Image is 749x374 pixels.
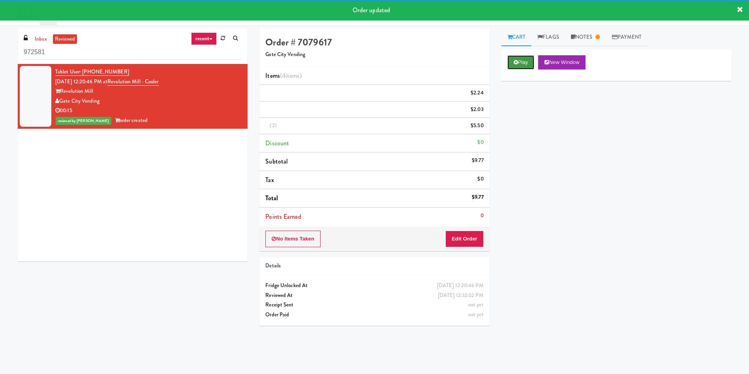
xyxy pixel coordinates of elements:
[55,96,242,106] div: Gate City Vending
[265,231,321,247] button: No Items Taken
[265,291,483,301] div: Reviewed At
[606,28,648,46] a: Payment
[56,117,111,125] span: reviewed by [PERSON_NAME]
[501,28,532,46] a: Cart
[265,139,289,148] span: Discount
[445,231,484,247] button: Edit Order
[265,310,483,320] div: Order Paid
[285,71,300,80] ng-pluralize: items
[353,6,390,15] span: Order updated
[265,261,483,271] div: Details
[507,55,535,70] button: Play
[438,291,484,301] div: [DATE] 12:32:52 PM
[24,45,242,60] input: Search vision orders
[477,137,483,147] div: $0
[471,88,484,98] div: $2.24
[265,300,483,310] div: Receipt Sent
[55,78,107,85] span: [DATE] 12:20:46 PM at
[18,64,248,129] li: Tablet User· [PHONE_NUMBER][DATE] 12:20:46 PM atRevolution Mill - CoolerRevolution MillGate City ...
[53,34,77,44] a: reviewed
[471,121,484,131] div: $5.50
[481,211,484,221] div: 0
[265,157,288,166] span: Subtotal
[191,32,217,45] a: recent
[265,37,483,47] h4: Order # 7079617
[472,156,484,165] div: $9.77
[565,28,606,46] a: Notes
[437,281,484,291] div: [DATE] 12:20:46 PM
[265,52,483,58] h5: Gate City Vending
[265,194,278,203] span: Total
[265,212,301,221] span: Points Earned
[265,175,274,184] span: Tax
[115,117,148,124] span: order created
[471,105,484,115] div: $2.03
[477,174,483,184] div: $0
[280,71,302,80] span: (4 )
[468,301,484,308] span: not yet
[270,122,276,129] span: (2)
[265,71,301,80] span: Items
[107,78,158,86] a: Revolution Mill - Cooler
[55,106,242,116] div: 00:15
[265,281,483,291] div: Fridge Unlocked At
[468,311,484,318] span: not yet
[531,28,565,46] a: Flags
[33,34,49,44] a: inbox
[55,86,242,96] div: Revolution Mill
[472,192,484,202] div: $9.77
[538,55,586,70] button: New Window
[55,68,129,76] a: Tablet User· [PHONE_NUMBER]
[80,68,129,75] span: · [PHONE_NUMBER]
